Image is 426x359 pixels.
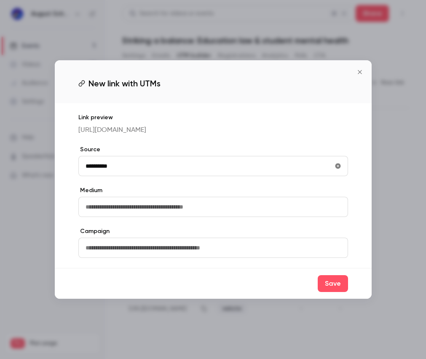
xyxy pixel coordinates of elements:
label: Source [78,145,348,154]
button: utmSource [331,159,345,173]
p: [URL][DOMAIN_NAME] [78,125,348,135]
p: Link preview [78,113,348,122]
label: Medium [78,186,348,195]
button: Save [318,275,348,292]
label: Campaign [78,227,348,236]
span: New link with UTMs [88,77,161,90]
button: Close [351,64,368,80]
